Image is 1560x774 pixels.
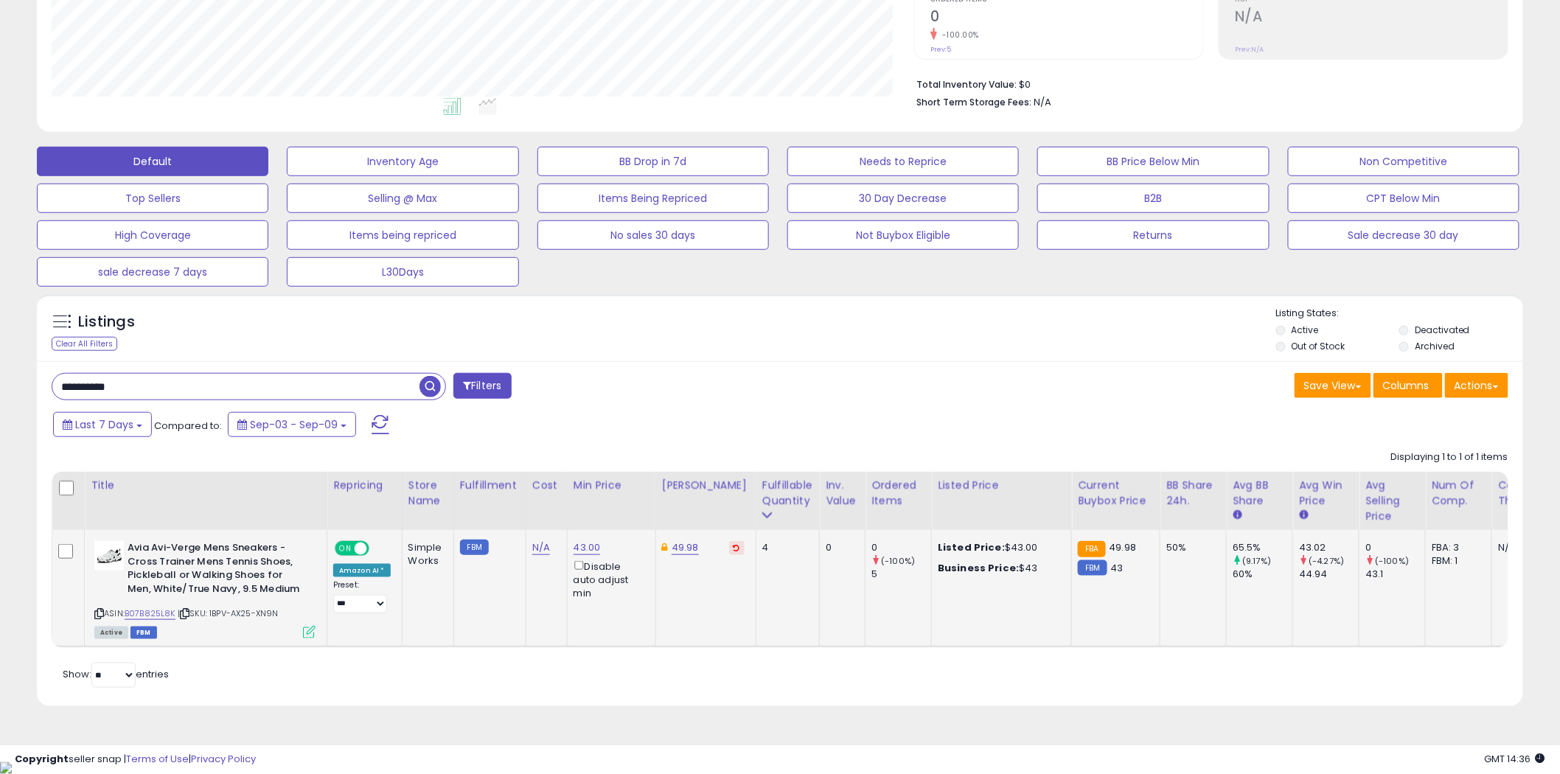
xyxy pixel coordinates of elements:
[938,540,1005,554] b: Listed Price:
[532,478,561,493] div: Cost
[938,562,1060,575] div: $43
[1233,478,1286,509] div: Avg BB Share
[37,257,268,287] button: sale decrease 7 days
[287,184,518,213] button: Selling @ Max
[78,312,135,332] h5: Listings
[532,540,550,555] a: N/A
[367,543,391,555] span: OFF
[53,412,152,437] button: Last 7 Days
[336,543,355,555] span: ON
[52,337,117,351] div: Clear All Filters
[881,555,915,567] small: (-100%)
[15,752,69,766] strong: Copyright
[1485,752,1545,766] span: 2025-09-17 14:36 GMT
[1299,568,1359,581] div: 44.94
[408,541,442,568] div: Simple Works
[63,667,169,681] span: Show: entries
[938,541,1060,554] div: $43.00
[574,558,644,600] div: Disable auto adjust min
[916,96,1031,108] b: Short Term Storage Fees:
[762,478,813,509] div: Fulfillable Quantity
[574,478,650,493] div: Min Price
[287,257,518,287] button: L30Days
[1242,555,1271,567] small: (9.17%)
[1288,184,1519,213] button: CPT Below Min
[1078,560,1107,576] small: FBM
[1078,541,1105,557] small: FBA
[1309,555,1344,567] small: (-4.27%)
[537,147,769,176] button: BB Drop in 7d
[937,29,979,41] small: -100.00%
[1111,561,1124,575] span: 43
[1037,220,1269,250] button: Returns
[126,752,189,766] a: Terms of Use
[1375,555,1409,567] small: (-100%)
[178,607,279,619] span: | SKU: 1BPV-AX25-XN9N
[453,373,511,399] button: Filters
[826,541,854,554] div: 0
[1288,220,1519,250] button: Sale decrease 30 day
[787,220,1019,250] button: Not Buybox Eligible
[1415,340,1455,352] label: Archived
[1233,568,1292,581] div: 60%
[228,412,356,437] button: Sep-03 - Sep-09
[1292,324,1319,336] label: Active
[574,540,601,555] a: 43.00
[460,540,489,555] small: FBM
[250,417,338,432] span: Sep-03 - Sep-09
[871,541,931,554] div: 0
[15,753,256,767] div: seller snap | |
[287,220,518,250] button: Items being repriced
[1299,509,1308,522] small: Avg Win Price.
[130,627,157,639] span: FBM
[826,478,859,509] div: Inv. value
[1432,478,1486,509] div: Num of Comp.
[1365,541,1425,554] div: 0
[1292,340,1345,352] label: Out of Stock
[287,147,518,176] button: Inventory Age
[1166,541,1215,554] div: 50%
[94,541,124,571] img: 41Hw9-HXS-L._SL40_.jpg
[672,540,699,555] a: 49.98
[333,478,396,493] div: Repricing
[1299,478,1353,509] div: Avg Win Price
[537,220,769,250] button: No sales 30 days
[1432,541,1480,554] div: FBA: 3
[1299,541,1359,554] div: 43.02
[1233,541,1292,554] div: 65.5%
[1295,373,1371,398] button: Save View
[125,607,175,620] a: B07B825L8K
[1276,307,1523,321] p: Listing States:
[1365,478,1419,524] div: Avg Selling Price
[916,74,1497,92] li: $0
[787,184,1019,213] button: 30 Day Decrease
[1288,147,1519,176] button: Non Competitive
[1037,147,1269,176] button: BB Price Below Min
[37,220,268,250] button: High Coverage
[37,184,268,213] button: Top Sellers
[787,147,1019,176] button: Needs to Reprice
[1034,95,1051,109] span: N/A
[94,627,128,639] span: All listings currently available for purchase on Amazon
[75,417,133,432] span: Last 7 Days
[333,564,391,577] div: Amazon AI *
[1235,8,1508,28] h2: N/A
[537,184,769,213] button: Items Being Repriced
[871,478,925,509] div: Ordered Items
[930,45,951,54] small: Prev: 5
[1235,45,1264,54] small: Prev: N/A
[1365,568,1425,581] div: 43.1
[94,541,316,637] div: ASIN:
[37,147,268,176] button: Default
[191,752,256,766] a: Privacy Policy
[333,580,391,613] div: Preset:
[1391,450,1508,464] div: Displaying 1 to 1 of 1 items
[1383,378,1430,393] span: Columns
[916,78,1017,91] b: Total Inventory Value:
[930,8,1203,28] h2: 0
[938,561,1019,575] b: Business Price:
[1078,478,1154,509] div: Current Buybox Price
[408,478,448,509] div: Store Name
[460,478,520,493] div: Fulfillment
[1415,324,1470,336] label: Deactivated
